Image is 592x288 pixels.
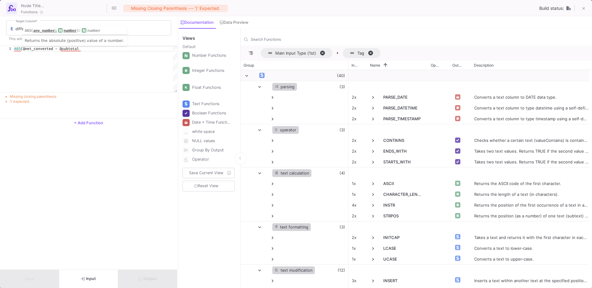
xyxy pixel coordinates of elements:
div: Converts a text to upper-case. [471,253,592,264]
div: text modification [272,266,315,274]
button: Number Functions [181,51,236,60]
span: Save Current View [189,171,223,175]
div: 1x [348,189,367,200]
span: STARTS_WITH [383,157,424,168]
span: (3) [339,125,345,135]
button: Group By Output [181,146,236,155]
span: INSERT [383,275,424,286]
div: 3x [348,275,367,286]
div: Views [181,29,237,41]
p: Returns the absolute (positive) value of a number. [25,38,124,43]
button: Hotkeys List [108,2,120,14]
span: ): [76,28,100,33]
span: PARSE_TIMESTAMP [383,113,424,125]
span: UCASE [383,254,424,265]
div: 2x [348,92,367,102]
div: 1x [348,243,367,253]
span: Tag. Press ENTER to sort. Press DELETE to remove [343,48,380,58]
input: Search for function names [251,37,589,42]
div: Checks whether a certain text (valueContains) is contained within another text (value1). Returns ... [471,135,592,146]
span: (4) [339,168,345,179]
div: Group By Output [192,146,231,155]
p: This will be a new column [6,36,171,41]
span: (40) [337,70,345,81]
span: ABS( [25,28,33,33]
div: 1x [348,178,367,189]
div: Converts a text column to type datetime using a self-defined format. [471,102,592,113]
div: Default [183,44,236,51]
span: INSTR [383,200,424,211]
img: function-ui.svg [8,4,16,12]
div: Takes two text values. Returns TRUE if the second value is a prefix of the first. [471,156,592,167]
div: 2x [348,210,367,221]
div: Converts a text column to DATE data type. [471,92,592,102]
div: Returns the length of a text (in characters). [471,189,592,200]
div: Returns the ASCII code of the first character. [471,178,592,189]
span: STRPOS [383,211,424,222]
span: Functions [21,10,38,14]
div: Data Preview [220,20,248,25]
button: Input [59,270,118,288]
span: PARSE_DATE [383,92,424,103]
span: Group [244,63,254,68]
button: Text Functions [181,99,236,109]
span: any_number: [33,28,76,33]
div: 2x [348,156,367,167]
span: Description [474,63,494,68]
span: Reset View [194,183,219,188]
button: NULL values [181,136,236,146]
span: (12) [338,265,345,276]
span: (3) [339,81,345,92]
button: Integer Functions [181,66,236,75]
div: Converts a text column to type timestamp using a self-defined format. [471,113,592,124]
div: Returns the position of the first occurrence of a text in another text. [471,200,592,210]
span: Main Input Type (1st). Press ENTER to sort. Press DELETE to remove [261,48,332,58]
div: 2x [348,135,367,146]
span: number [81,28,100,33]
span: + Add Function [74,121,103,125]
div: Converts a text to lower-case. [471,243,592,253]
div: Takes two text values. Returns TRUE if the second value is a suffix of the first. [471,146,592,156]
span: CONTAINS [383,135,424,146]
div: 4x [348,200,367,210]
span: ABS [14,46,21,51]
button: Float Functions [181,83,236,92]
span: (3) [339,222,345,232]
div: Operator [192,155,231,164]
div: Integer Functions [192,66,231,75]
span: PARSE_DATETIME [383,103,424,114]
div: Text Functions [192,99,231,109]
span: Build status: [539,6,564,11]
div: 2x [348,113,367,124]
span: Main Input Type (1st) [275,51,316,56]
input: Node Title... [19,1,106,9]
span: Inputs [351,63,358,68]
div: 2x [348,232,367,243]
img: columns.svg [9,27,14,31]
div: 2x [348,146,367,156]
div: text calculation [272,169,311,177]
span: CHARACTER_LENGTH [383,189,424,200]
span: Name [370,63,380,68]
button: Boolean Functions [181,109,236,118]
div: parsing [272,83,297,91]
button: white space [181,127,236,136]
span: Input [81,276,96,281]
span: Operator [431,63,441,68]
div: Row Groups [261,48,380,58]
div: Missing closing parenthesis --- ')' expected. [123,5,228,12]
span: Tag [357,51,364,56]
span: ASCII [383,178,424,189]
div: Inserts a text within another text at the specified position and for a certain number of characters. [471,275,592,286]
button: Operator [181,155,236,164]
div: white space [192,127,231,136]
div: Float Functions [192,83,231,92]
div: 1x [348,253,367,264]
div: 2x [348,102,367,113]
span: INITCAP [383,232,424,243]
div: Boolean Functions [192,109,231,118]
button: Reset View [183,181,235,191]
div: operator [272,126,299,134]
div: Documentation [181,20,213,25]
